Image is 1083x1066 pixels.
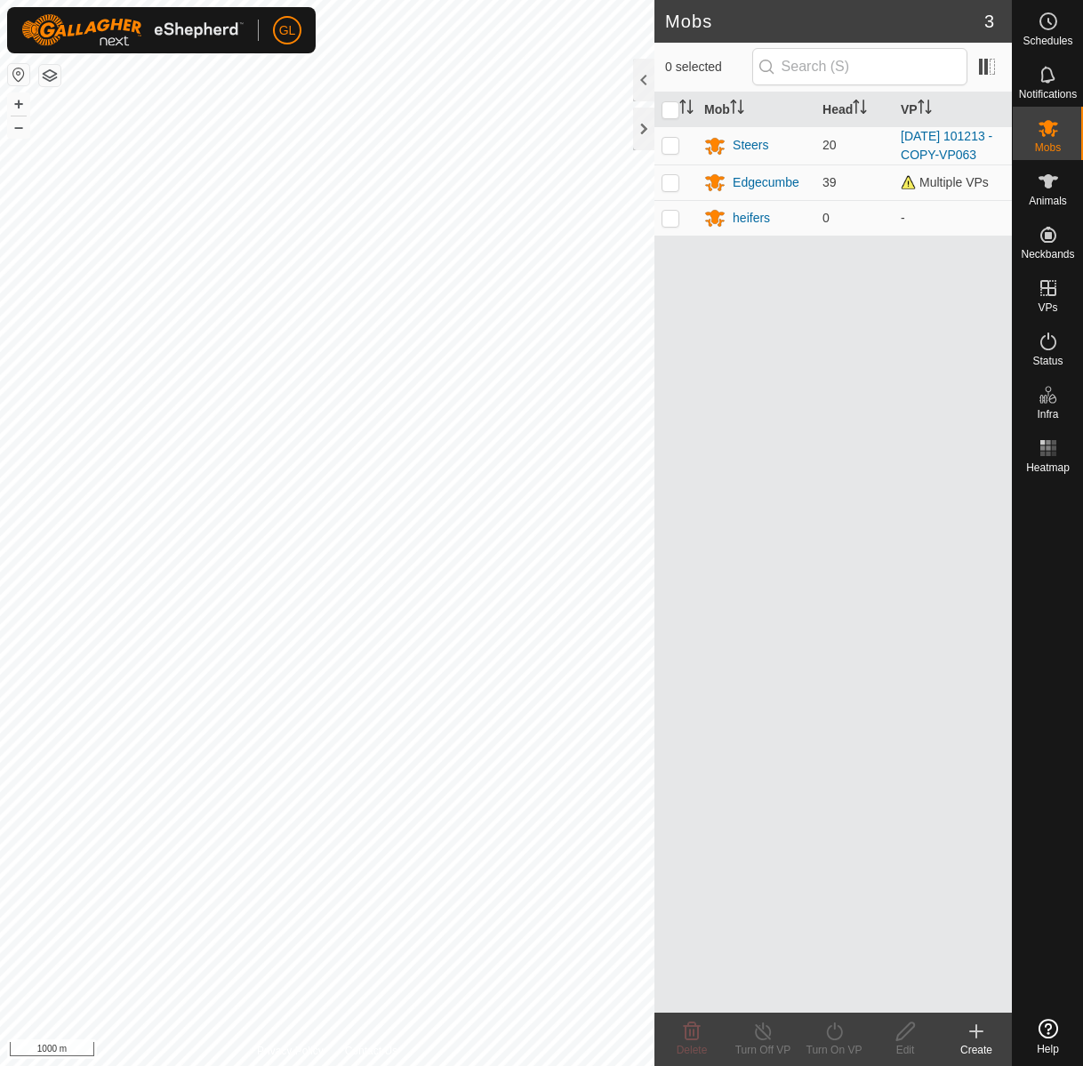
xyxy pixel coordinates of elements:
[1037,409,1058,420] span: Infra
[798,1042,870,1058] div: Turn On VP
[21,14,244,46] img: Gallagher Logo
[733,136,768,155] div: Steers
[1035,142,1061,153] span: Mobs
[733,173,799,192] div: Edgecumbe
[8,64,29,85] button: Reset Map
[727,1042,798,1058] div: Turn Off VP
[1021,249,1074,260] span: Neckbands
[1037,1044,1059,1054] span: Help
[279,21,296,40] span: GL
[822,138,837,152] span: 20
[665,58,752,76] span: 0 selected
[1029,196,1067,206] span: Animals
[1023,36,1072,46] span: Schedules
[901,129,992,162] a: [DATE] 101213 - COPY-VP063
[853,102,867,116] p-sorticon: Activate to sort
[901,175,989,189] span: Multiple VPs
[894,92,1012,127] th: VP
[1032,356,1063,366] span: Status
[1026,462,1070,473] span: Heatmap
[677,1044,708,1056] span: Delete
[1013,1012,1083,1062] a: Help
[665,11,984,32] h2: Mobs
[870,1042,941,1058] div: Edit
[815,92,894,127] th: Head
[1038,302,1057,313] span: VPs
[730,102,744,116] p-sorticon: Activate to sort
[984,8,994,35] span: 3
[679,102,694,116] p-sorticon: Activate to sort
[752,48,967,85] input: Search (S)
[8,116,29,138] button: –
[345,1043,397,1059] a: Contact Us
[941,1042,1012,1058] div: Create
[822,211,830,225] span: 0
[1019,89,1077,100] span: Notifications
[918,102,932,116] p-sorticon: Activate to sort
[39,65,60,86] button: Map Layers
[894,200,1012,236] td: -
[822,175,837,189] span: 39
[257,1043,324,1059] a: Privacy Policy
[8,93,29,115] button: +
[733,209,770,228] div: heifers
[697,92,815,127] th: Mob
